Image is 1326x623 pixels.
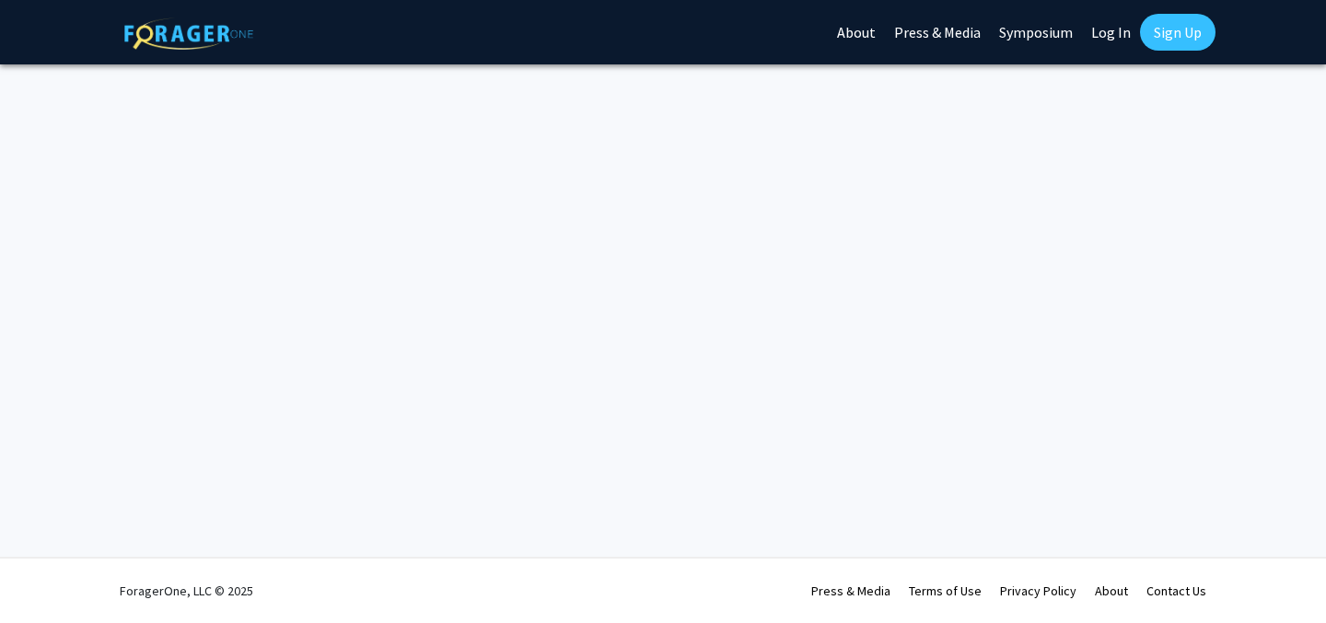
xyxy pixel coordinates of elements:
a: Press & Media [811,583,890,599]
a: About [1095,583,1128,599]
a: Contact Us [1146,583,1206,599]
a: Terms of Use [909,583,982,599]
div: ForagerOne, LLC © 2025 [120,559,253,623]
img: ForagerOne Logo [124,17,253,50]
a: Privacy Policy [1000,583,1076,599]
a: Sign Up [1140,14,1215,51]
